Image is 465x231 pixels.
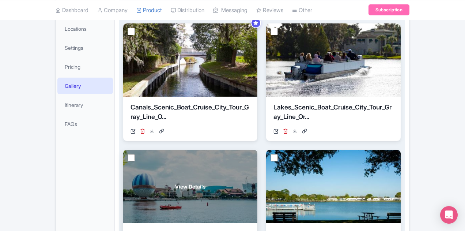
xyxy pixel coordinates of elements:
[440,206,458,224] div: Open Intercom Messenger
[273,103,393,124] div: Lakes_Scenic_Boat_Cruise_City_Tour_Gray_Line_Or...
[123,150,257,223] a: View Details
[368,4,409,15] a: Subscription
[57,59,113,75] a: Pricing
[57,21,113,37] a: Locations
[57,116,113,132] a: FAQs
[57,78,113,94] a: Gallery
[175,183,205,190] span: View Details
[131,103,250,124] div: Canals_Scenic_Boat_Cruise_City_Tour_Gray_Line_O...
[57,40,113,56] a: Settings
[57,97,113,113] a: Itinerary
